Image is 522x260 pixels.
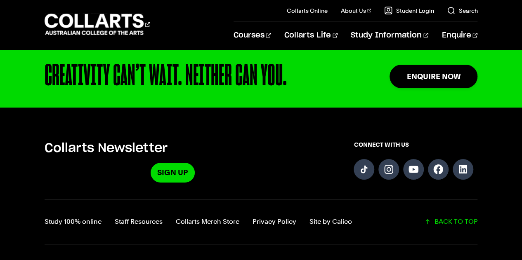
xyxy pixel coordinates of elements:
[151,163,195,182] a: Sign Up
[253,216,296,227] a: Privacy Policy
[390,65,477,88] a: Enquire Now
[403,159,424,180] a: Follow us on YouTube
[234,22,271,49] a: Courses
[354,141,477,182] div: Connect with us on social media
[378,159,399,180] a: Follow us on Instagram
[447,7,477,15] a: Search
[351,22,428,49] a: Study Information
[309,216,352,227] a: Site by Calico
[341,7,371,15] a: About Us
[115,216,163,227] a: Staff Resources
[45,13,150,36] div: Go to homepage
[45,216,352,227] nav: Footer navigation
[45,216,102,227] a: Study 100% online
[45,199,478,244] div: Additional links and back-to-top button
[45,141,301,156] h5: Collarts Newsletter
[453,159,473,180] a: Follow us on LinkedIn
[45,61,337,91] div: CREATIVITY CAN’T WAIT. NEITHER CAN YOU.
[354,141,477,149] span: CONNECT WITH US
[428,159,449,180] a: Follow us on Facebook
[354,159,374,180] a: Follow us on TikTok
[287,7,328,15] a: Collarts Online
[424,216,477,227] a: Scroll back to top of the page
[442,22,477,49] a: Enquire
[284,22,338,49] a: Collarts Life
[176,216,239,227] a: Collarts Merch Store
[384,7,434,15] a: Student Login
